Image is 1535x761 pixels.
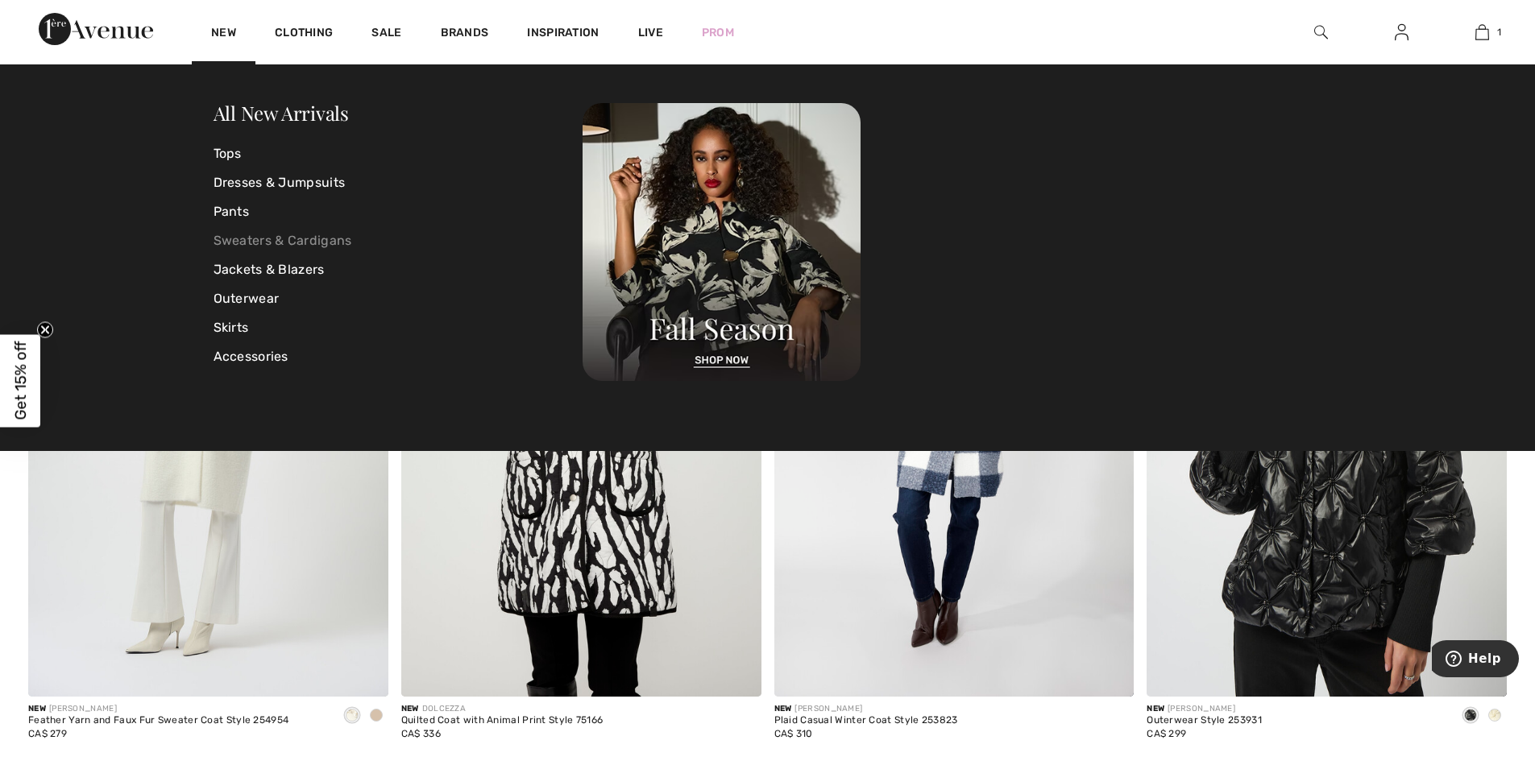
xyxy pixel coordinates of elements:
div: Winter White [1483,703,1507,730]
span: New [1147,704,1164,713]
a: 1 [1442,23,1521,42]
a: Live [638,24,663,41]
a: Sweaters & Cardigans [214,226,583,255]
a: Clothing [275,26,333,43]
div: Quilted Coat with Animal Print Style 75166 [401,715,604,726]
span: New [28,704,46,713]
span: New [401,704,419,713]
span: CA$ 310 [774,728,813,739]
a: Pants [214,197,583,226]
div: Winter White [340,703,364,730]
img: My Bag [1475,23,1489,42]
a: All New Arrivals [214,100,349,126]
span: Get 15% off [11,341,30,420]
iframe: Opens a widget where you can find more information [1432,640,1519,680]
img: My Info [1395,23,1408,42]
a: Sale [371,26,401,43]
img: 1ère Avenue [39,13,153,45]
button: Close teaser [37,321,53,337]
a: New [211,26,236,43]
a: Brands [441,26,489,43]
a: Skirts [214,313,583,342]
div: Plaid Casual Winter Coat Style 253823 [774,715,958,726]
a: Dresses & Jumpsuits [214,168,583,197]
span: Inspiration [527,26,599,43]
a: Tops [214,139,583,168]
span: New [774,704,792,713]
div: Black [1458,703,1483,730]
span: CA$ 299 [1147,728,1186,739]
div: Outerwear Style 253931 [1147,715,1262,726]
img: 250825120107_a8d8ca038cac6.jpg [583,103,861,381]
a: Prom [702,24,734,41]
img: search the website [1314,23,1328,42]
span: 1 [1497,25,1501,39]
div: [PERSON_NAME] [774,703,958,715]
div: Fawn [364,703,388,730]
div: Feather Yarn and Faux Fur Sweater Coat Style 254954 [28,715,288,726]
a: Sign In [1382,23,1421,43]
a: Jackets & Blazers [214,255,583,284]
span: CA$ 279 [28,728,67,739]
a: Accessories [214,342,583,371]
div: [PERSON_NAME] [1147,703,1262,715]
a: Outerwear [214,284,583,313]
span: CA$ 336 [401,728,441,739]
div: DOLCEZZA [401,703,604,715]
div: [PERSON_NAME] [28,703,288,715]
